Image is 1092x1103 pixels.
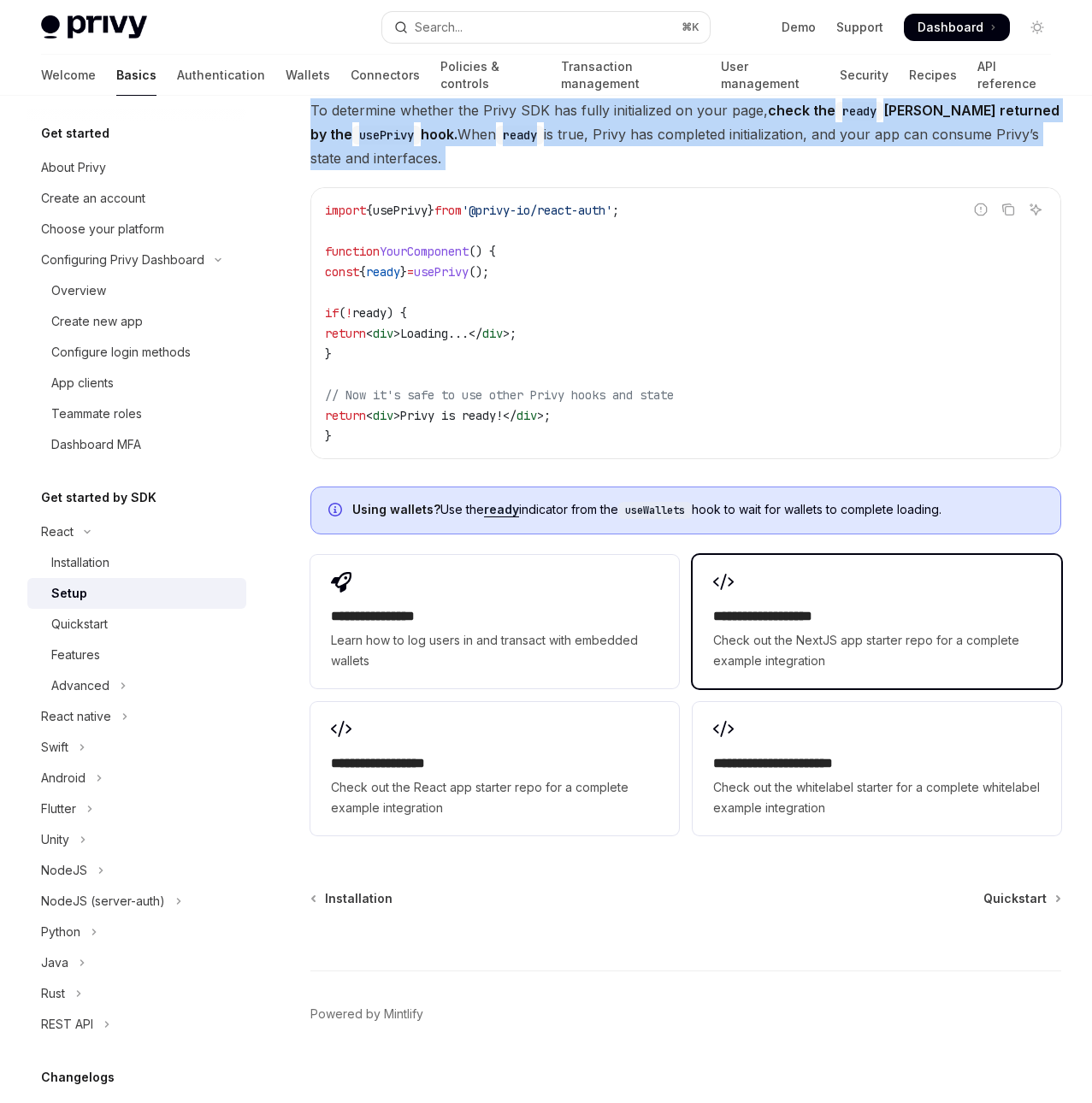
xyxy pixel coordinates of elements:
a: Features [27,640,246,670]
a: Create new app [27,306,246,337]
a: Teammate roles [27,398,246,429]
a: ready [484,502,519,517]
a: Wallets [286,55,330,96]
svg: Info [328,503,345,520]
div: NodeJS (server-auth) [41,891,165,911]
span: Loading... [400,326,469,341]
div: REST API [41,1014,93,1035]
a: Setup [27,578,246,609]
div: NodeJS [41,860,87,881]
span: ⌘ K [682,21,699,34]
div: Dashboard MFA [51,434,141,455]
div: Create an account [41,188,145,209]
div: Quickstart [51,614,108,634]
button: Toggle Rust section [27,978,246,1009]
span: </ [503,408,516,423]
span: (); [469,264,489,280]
code: usePrivy [352,126,421,145]
a: Support [836,19,883,36]
span: div [373,326,393,341]
span: Check out the React app starter repo for a complete example integration [331,777,658,818]
button: Toggle React native section [27,701,246,732]
a: Create an account [27,183,246,214]
button: Toggle NodeJS section [27,855,246,886]
span: ready [366,264,400,280]
span: Check out the NextJS app starter repo for a complete example integration [713,630,1041,671]
a: Dashboard MFA [27,429,246,460]
span: return [325,408,366,423]
span: > [503,326,510,341]
a: Security [840,55,888,96]
code: useWallets [618,502,692,519]
span: } [428,203,434,218]
span: Quickstart [983,890,1047,907]
span: div [516,408,537,423]
span: ( [339,305,345,321]
a: **** **** **** *Learn how to log users in and transact with embedded wallets [310,555,679,688]
a: **** **** **** **** ***Check out the whitelabel starter for a complete whitelabel example integra... [693,702,1061,835]
button: Toggle Advanced section [27,670,246,701]
strong: Using wallets? [352,502,440,516]
a: Overview [27,275,246,306]
a: User management [721,55,820,96]
span: Learn how to log users in and transact with embedded wallets [331,630,658,671]
span: ; [612,203,619,218]
div: Java [41,953,68,973]
span: > [393,408,400,423]
div: Features [51,645,100,665]
a: About Privy [27,152,246,183]
a: Connectors [351,55,420,96]
span: '@privy-io/react-auth' [462,203,612,218]
a: Authentication [177,55,265,96]
button: Toggle Flutter section [27,793,246,824]
div: Swift [41,737,68,758]
span: { [366,203,373,218]
a: **** **** **** ***Check out the React app starter repo for a complete example integration [310,702,679,835]
span: Privy is ready! [400,408,503,423]
a: Transaction management [561,55,699,96]
h5: Get started [41,123,109,144]
a: API reference [977,55,1051,96]
a: Installation [27,547,246,578]
button: Toggle Android section [27,763,246,793]
a: **** **** **** ****Check out the NextJS app starter repo for a complete example integration [693,555,1061,688]
span: Dashboard [918,19,983,36]
span: usePrivy [414,264,469,280]
div: Android [41,768,86,788]
a: Quickstart [983,890,1060,907]
button: Open search [382,12,710,43]
span: div [482,326,503,341]
div: Python [41,922,80,942]
span: < [366,326,373,341]
span: if [325,305,339,321]
div: React [41,522,74,542]
span: function [325,244,380,259]
span: > [537,408,544,423]
div: Search... [415,17,463,38]
a: Policies & controls [440,55,540,96]
a: Dashboard [904,14,1010,41]
div: Configure login methods [51,342,191,363]
span: ! [345,305,352,321]
a: App clients [27,368,246,398]
span: </ [469,326,482,341]
span: return [325,326,366,341]
div: Create new app [51,311,143,332]
div: Setup [51,583,87,604]
div: About Privy [41,157,106,178]
a: Quickstart [27,609,246,640]
a: Powered by Mintlify [310,1006,423,1023]
span: } [325,346,332,362]
h5: Get started by SDK [41,487,156,508]
span: Installation [325,890,393,907]
span: () { [469,244,496,259]
button: Toggle Java section [27,947,246,978]
span: < [366,408,373,423]
div: Advanced [51,675,109,696]
span: ) { [387,305,407,321]
button: Toggle Swift section [27,732,246,763]
button: Toggle dark mode [1024,14,1051,41]
span: ; [510,326,516,341]
span: Use the indicator from the hook to wait for wallets to complete loading. [352,501,1043,519]
span: To determine whether the Privy SDK has fully initialized on your page, When is true, Privy has co... [310,98,1061,170]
